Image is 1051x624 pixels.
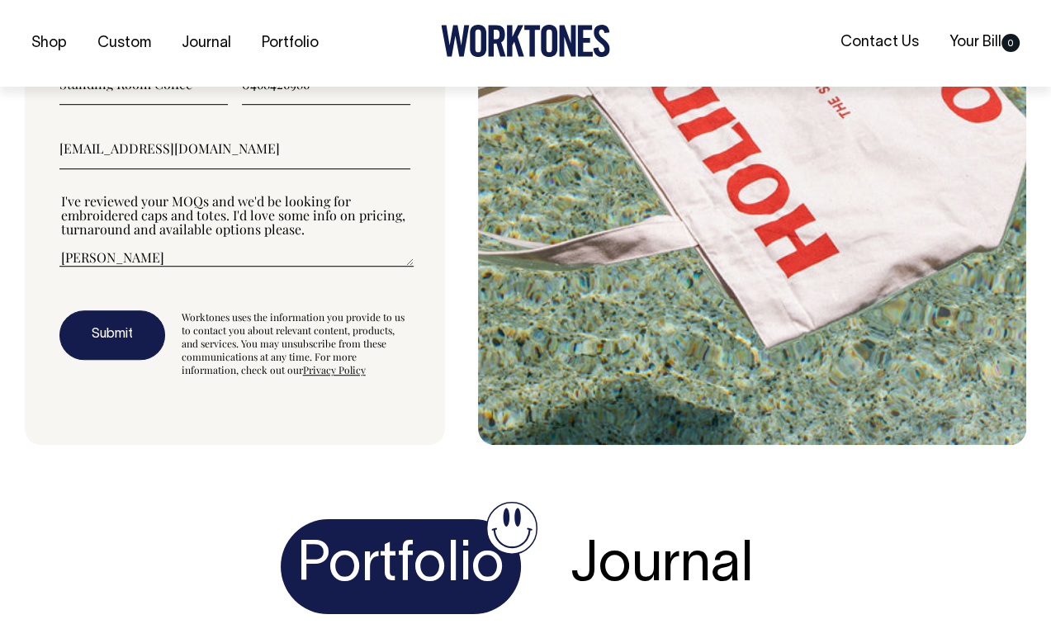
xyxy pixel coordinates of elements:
[59,128,410,169] input: Email (required)
[943,29,1026,56] a: Your Bill0
[25,30,73,57] a: Shop
[182,310,411,376] div: Worktones uses the information you provide to us to contact you about relevant content, products,...
[281,519,521,614] h1: Portfolio
[1001,34,1020,52] span: 0
[554,519,770,614] h1: Journal
[59,310,165,360] button: Submit
[303,363,366,376] a: Privacy Policy
[255,30,325,57] a: Portfolio
[175,30,238,57] a: Journal
[91,30,158,57] a: Custom
[834,29,926,56] a: Contact Us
